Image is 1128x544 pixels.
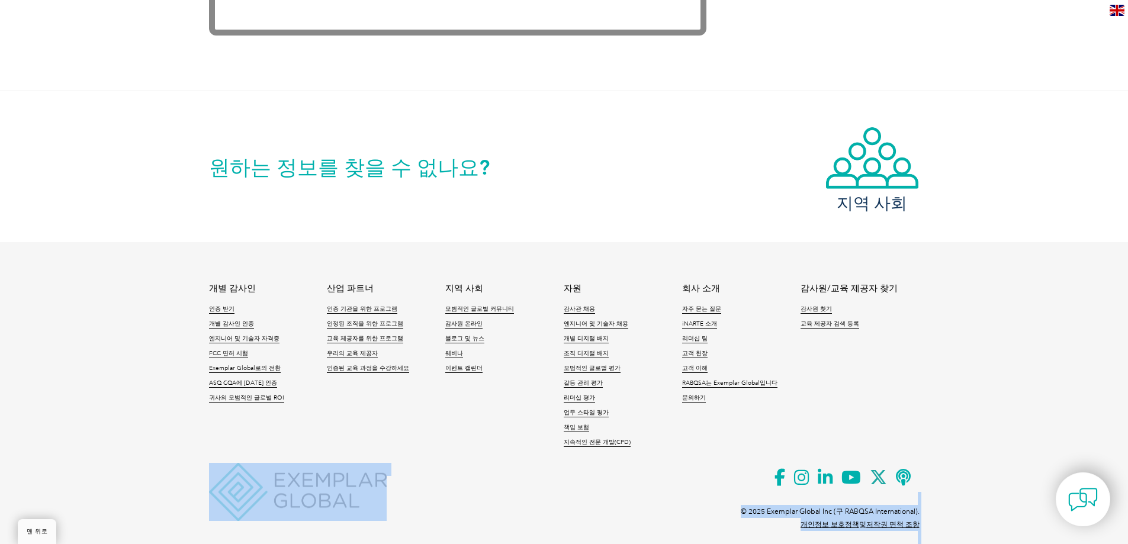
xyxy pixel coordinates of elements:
font: RABQSA는 Exemplar Global입니다 [682,379,777,387]
a: 엔지니어 및 기술자 채용 [564,320,628,329]
a: 귀사의 모범적인 글로벌 ROI [209,394,284,403]
a: 모범적인 글로벌 커뮤니티 [445,305,514,314]
font: 회사 소개 [682,283,720,294]
font: 개별 디지털 배지 [564,335,609,342]
font: 엔지니어 및 기술자 채용 [564,320,628,327]
a: 맨 위로 [18,519,56,544]
font: 모범적인 글로벌 커뮤니티 [445,305,514,313]
font: 원하는 정보를 찾을 수 없나요? [209,155,490,180]
a: 갈등 관리 평가 [564,379,603,388]
font: Exemplar Global로의 전환 [209,365,281,372]
font: 감사관 채용 [564,305,595,313]
a: 교육 제공자 검색 등록 [801,320,859,329]
font: 엔지니어 및 기술자 자격증 [209,335,279,342]
a: 리더십 팀 [682,335,708,343]
font: 개별 감사인 [209,283,256,294]
a: 인증 받기 [209,305,234,314]
font: 개별 감사인 인증 [209,320,254,327]
a: 지속적인 전문 개발(CPD) [564,439,631,447]
font: 교육 제공자를 위한 프로그램 [327,335,403,342]
font: 이벤트 캘린더 [445,365,483,372]
a: Exemplar Global로의 전환 [209,365,281,373]
font: 조직 디지털 배지 [564,350,609,357]
a: 고객 헌장 [682,350,708,358]
font: 귀사의 모범적인 글로벌 ROI [209,394,284,401]
font: 리더십 팀 [682,335,708,342]
font: 산업 파트너 [327,283,374,294]
font: 책임 보험 [564,424,589,431]
font: 감사원/교육 제공자 찾기 [801,283,898,294]
a: 책임 보험 [564,424,589,432]
font: 인정된 조직을 위한 프로그램 [327,320,403,327]
a: 모범적인 글로벌 평가 [564,365,621,373]
a: 이벤트 캘린더 [445,365,483,373]
font: © 2025 Exemplar Global Inc (구 RABQSA International). [741,507,920,516]
font: 맨 위로 [27,528,47,535]
font: 감사원 온라인 [445,320,483,327]
font: 인증 기관을 위한 프로그램 [327,305,397,313]
img: 이그젬플러 글로벌 [209,463,387,521]
a: 인증 기관을 위한 프로그램 [327,305,397,314]
a: 회사 소개 [682,284,720,294]
font: 고객 헌장 [682,350,708,357]
a: 웨비나 [445,350,463,358]
font: 고객 이해 [682,365,708,372]
a: 인증된 교육 과정을 수강하세요 [327,365,409,373]
a: 개별 감사인 [209,284,256,294]
font: 및 [859,520,866,529]
font: 문의하기 [682,394,706,401]
a: 문의하기 [682,394,706,403]
a: 인정된 조직을 위한 프로그램 [327,320,403,329]
img: icon-community.webp [825,126,920,190]
a: 지역 사회 [445,284,483,294]
img: contact-chat.png [1068,485,1098,514]
a: 엔지니어 및 기술자 자격증 [209,335,279,343]
font: 지역 사회 [445,283,483,294]
font: 지역 사회 [837,193,907,213]
a: ASQ CQA에 [DATE] 인증 [209,379,277,388]
a: 개별 감사인 인증 [209,320,254,329]
font: 블로그 및 뉴스 [445,335,484,342]
a: 저작권 면책 조항 [866,520,920,529]
font: 모범적인 글로벌 평가 [564,365,621,372]
a: 리더십 평가 [564,394,595,403]
a: 업무 스타일 평가 [564,409,609,417]
a: 교육 제공자를 위한 프로그램 [327,335,403,343]
font: 웨비나 [445,350,463,357]
font: 인증 받기 [209,305,234,313]
font: 갈등 관리 평가 [564,379,603,387]
a: iNARTE 소개 [682,320,717,329]
a: 블로그 및 뉴스 [445,335,484,343]
a: 개별 디지털 배지 [564,335,609,343]
a: 지역 사회 [825,126,920,211]
font: 리더십 평가 [564,394,595,401]
a: 감사원/교육 제공자 찾기 [801,284,898,294]
a: 자원 [564,284,581,294]
a: 우리의 교육 제공자 [327,350,378,358]
a: RABQSA는 Exemplar Global입니다 [682,379,777,388]
a: 산업 파트너 [327,284,374,294]
font: FCC 면허 시험 [209,350,248,357]
font: 인증된 교육 과정을 수강하세요 [327,365,409,372]
font: ASQ CQA에 [DATE] 인증 [209,379,277,387]
a: 고객 이해 [682,365,708,373]
font: 자주 묻는 질문 [682,305,721,313]
a: 조직 디지털 배지 [564,350,609,358]
font: 감사원 찾기 [801,305,832,313]
font: 업무 스타일 평가 [564,409,609,416]
a: 감사원 온라인 [445,320,483,329]
a: 개인정보 보호정책 [801,520,859,529]
font: iNARTE 소개 [682,320,717,327]
font: 지속적인 전문 개발(CPD) [564,439,631,446]
font: 우리의 교육 제공자 [327,350,378,357]
font: 교육 제공자 검색 등록 [801,320,859,327]
font: 자원 [564,283,581,294]
img: en [1110,5,1124,16]
a: 자주 묻는 질문 [682,305,721,314]
a: FCC 면허 시험 [209,350,248,358]
a: 감사관 채용 [564,305,595,314]
a: 감사원 찾기 [801,305,832,314]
